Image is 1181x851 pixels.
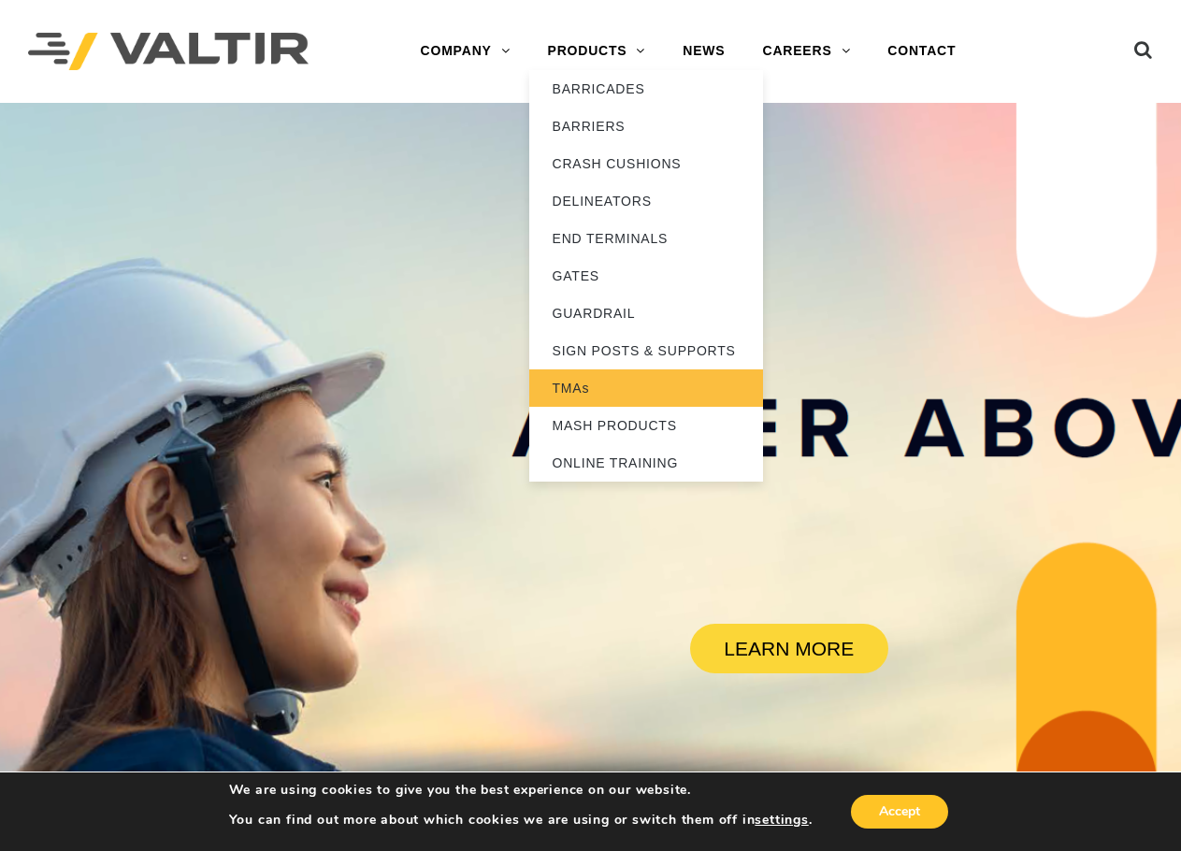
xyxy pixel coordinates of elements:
[529,332,763,369] a: SIGN POSTS & SUPPORTS
[664,33,743,70] a: NEWS
[229,812,813,829] p: You can find out more about which cookies we are using or switch them off in .
[402,33,529,70] a: COMPANY
[690,624,888,673] a: LEARN MORE
[529,145,763,182] a: CRASH CUSHIONS
[755,812,808,829] button: settings
[529,295,763,332] a: GUARDRAIL
[529,33,665,70] a: PRODUCTS
[529,444,763,482] a: ONLINE TRAINING
[529,70,763,108] a: BARRICADES
[529,108,763,145] a: BARRIERS
[529,257,763,295] a: GATES
[28,33,309,71] img: Valtir
[229,782,813,799] p: We are using cookies to give you the best experience on our website.
[743,33,869,70] a: CAREERS
[851,795,948,829] button: Accept
[869,33,974,70] a: CONTACT
[529,182,763,220] a: DELINEATORS
[529,369,763,407] a: TMAs
[529,407,763,444] a: MASH PRODUCTS
[529,220,763,257] a: END TERMINALS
